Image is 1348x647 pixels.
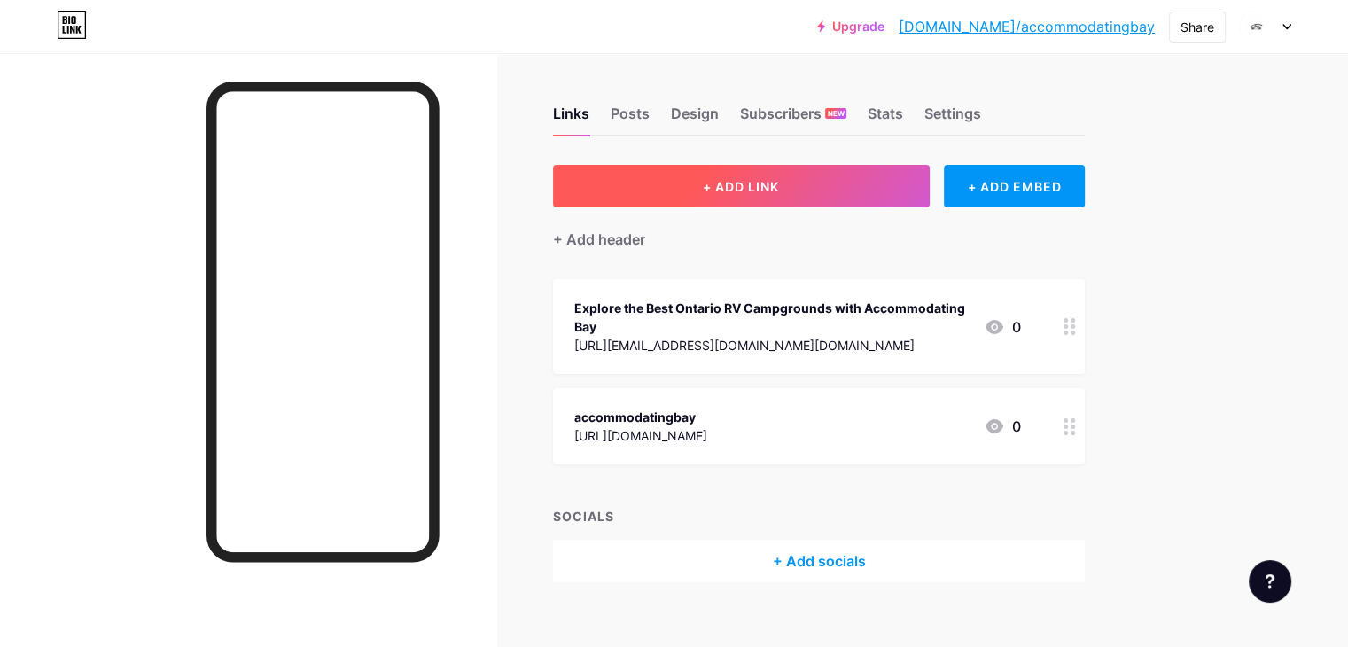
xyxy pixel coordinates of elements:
[899,16,1155,37] a: [DOMAIN_NAME]/accommodatingbay
[703,179,779,194] span: + ADD LINK
[828,108,845,119] span: NEW
[868,103,903,135] div: Stats
[574,299,970,336] div: Explore the Best Ontario RV Campgrounds with Accommodating Bay
[574,408,707,426] div: accommodatingbay
[671,103,719,135] div: Design
[984,416,1021,437] div: 0
[1180,18,1214,36] div: Share
[574,336,970,355] div: [URL][EMAIL_ADDRESS][DOMAIN_NAME][DOMAIN_NAME]
[574,426,707,445] div: [URL][DOMAIN_NAME]
[553,507,1085,526] div: SOCIALS
[924,103,981,135] div: Settings
[553,229,645,250] div: + Add header
[553,165,930,207] button: + ADD LINK
[984,316,1021,338] div: 0
[611,103,650,135] div: Posts
[944,165,1085,207] div: + ADD EMBED
[553,103,589,135] div: Links
[553,540,1085,582] div: + Add socials
[817,19,884,34] a: Upgrade
[1239,10,1273,43] img: accommodatingbay
[740,103,846,135] div: Subscribers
